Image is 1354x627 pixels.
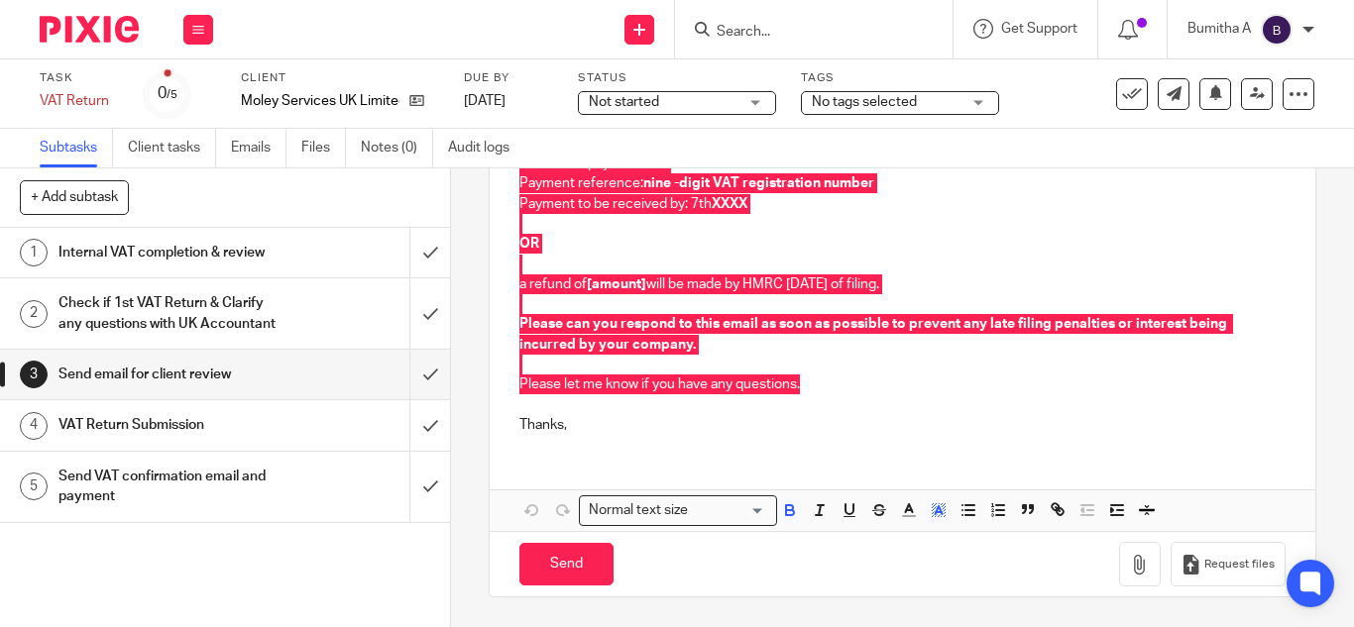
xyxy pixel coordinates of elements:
[361,129,433,167] a: Notes (0)
[1204,557,1275,573] span: Request files
[812,95,917,109] span: No tags selected
[519,543,614,585] input: Send
[1001,22,1077,36] span: Get Support
[241,91,399,111] p: Moley Services UK Limited
[20,472,48,500] div: 5
[40,70,119,86] label: Task
[301,129,346,167] a: Files
[58,410,280,440] h1: VAT Return Submission
[241,70,439,86] label: Client
[519,317,1230,351] strong: Please can you respond to this email as soon as possible to prevent any late filing penalties or ...
[167,89,177,100] small: /5
[519,415,1286,435] p: Thanks,
[20,412,48,440] div: 4
[694,500,765,521] input: Search for option
[643,176,874,190] strong: nine -digit VAT registration number
[40,91,119,111] div: VAT Return
[58,288,280,339] h1: Check if 1st VAT Return & Clarify any questions with UK Accountant
[715,24,893,42] input: Search
[578,70,776,86] label: Status
[448,129,524,167] a: Audit logs
[579,495,777,526] div: Search for option
[128,129,216,167] a: Client tasks
[519,374,1286,394] p: Please let me know if you have any questions.
[58,238,280,267] h1: Internal VAT completion & review
[58,360,280,389] h1: Send email for client review
[58,462,280,512] h1: Send VAT confirmation email and payment
[20,361,48,388] div: 3
[1187,19,1251,39] p: Bumitha A
[1171,542,1286,586] button: Request files
[464,70,553,86] label: Due by
[40,16,139,43] img: Pixie
[519,237,539,251] strong: OR
[231,129,286,167] a: Emails
[20,239,48,266] div: 1
[712,197,747,211] strong: XXXX
[1261,14,1293,46] img: svg%3E
[464,94,506,108] span: [DATE]
[584,500,692,521] span: Normal text size
[158,82,177,105] div: 0
[519,274,1286,355] p: a refund of will be made by HMRC [DATE] of filing.
[20,180,129,214] button: + Add subtask
[589,95,659,109] span: Not started
[20,300,48,328] div: 2
[801,70,999,86] label: Tags
[587,277,646,291] strong: [amount]
[40,129,113,167] a: Subtasks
